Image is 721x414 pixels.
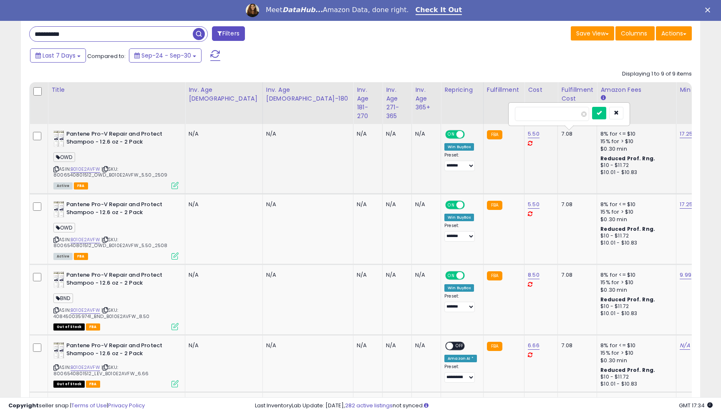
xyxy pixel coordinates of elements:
[464,272,477,279] span: OFF
[600,296,655,303] b: Reduced Prof. Rng.
[600,225,655,232] b: Reduced Prof. Rng.
[246,4,259,17] img: Profile image for Georgie
[53,130,179,188] div: ASIN:
[415,342,434,349] div: N/A
[444,355,477,362] div: Amazon AI *
[53,381,85,388] span: All listings that are currently out of stock and unavailable for purchase on Amazon
[189,130,256,138] div: N/A
[266,271,347,279] div: N/A
[600,286,670,294] div: $0.30 min
[600,216,670,223] div: $0.30 min
[266,86,350,103] div: Inv. Age [DEMOGRAPHIC_DATA]-180
[357,342,376,349] div: N/A
[600,130,670,138] div: 8% for <= $10
[53,271,64,288] img: 41BATH1K5gL._SL40_.jpg
[600,208,670,216] div: 15% for > $10
[680,130,693,138] a: 17.25
[600,366,655,374] b: Reduced Prof. Rng.
[444,214,474,221] div: Win BuyBox
[53,364,149,376] span: | SKU: 8006540801512_LEV_B010E2AVFW_6.66
[189,342,256,349] div: N/A
[561,271,590,279] div: 7.08
[129,48,202,63] button: Sep-24 - Sep-30
[189,201,256,208] div: N/A
[66,201,168,218] b: Pantene Pro-V Repair and Protect Shampoo - 12.6 oz - 2 Pack
[453,343,466,350] span: OFF
[600,201,670,208] div: 8% for <= $10
[444,364,477,383] div: Preset:
[528,271,539,279] a: 8.50
[705,8,713,13] div: Close
[600,303,670,310] div: $10 - $11.72
[487,271,502,280] small: FBA
[53,201,64,217] img: 41BATH1K5gL._SL40_.jpg
[357,201,376,208] div: N/A
[53,342,64,358] img: 41BATH1K5gL._SL40_.jpg
[66,271,168,289] b: Pantene Pro-V Repair and Protect Shampoo - 12.6 oz - 2 Pack
[255,402,713,410] div: Last InventoryLab Update: [DATE], not synced.
[600,169,670,176] div: $10.01 - $10.83
[600,357,670,364] div: $0.30 min
[615,26,655,40] button: Columns
[141,51,191,60] span: Sep-24 - Sep-30
[464,202,477,209] span: OFF
[571,26,614,40] button: Save View
[444,293,477,312] div: Preset:
[74,253,88,260] span: FBA
[600,310,670,317] div: $10.01 - $10.83
[53,342,179,386] div: ASIN:
[444,284,474,292] div: Win BuyBox
[444,152,477,171] div: Preset:
[600,342,670,349] div: 8% for <= $10
[53,307,150,319] span: | SKU: 4084500359741_BND_B010E2AVFW_8.50
[600,86,673,94] div: Amazon Fees
[189,86,259,103] div: Inv. Age [DEMOGRAPHIC_DATA]
[680,200,693,209] a: 17.25
[561,130,590,138] div: 7.08
[71,401,107,409] a: Terms of Use
[282,6,323,14] i: DataHub...
[561,201,590,208] div: 7.08
[53,323,85,331] span: All listings that are currently out of stock and unavailable for purchase on Amazon
[561,86,593,103] div: Fulfillment Cost
[71,166,100,173] a: B010E2AVFW
[53,201,179,259] div: ASIN:
[600,232,670,240] div: $10 - $11.72
[622,70,692,78] div: Displaying 1 to 9 of 9 items
[357,271,376,279] div: N/A
[621,29,647,38] span: Columns
[680,271,691,279] a: 9.99
[415,130,434,138] div: N/A
[53,223,75,232] span: OWD
[600,138,670,145] div: 15% for > $10
[386,271,405,279] div: N/A
[600,381,670,388] div: $10.01 - $10.83
[71,307,100,314] a: B010E2AVFW
[108,401,145,409] a: Privacy Policy
[446,131,456,138] span: ON
[53,293,73,303] span: BND
[53,236,167,249] span: | SKU: 8006540801512_OWD_B010E2AVFW_5.50_2508
[8,401,39,409] strong: Copyright
[446,202,456,209] span: ON
[444,143,474,151] div: Win BuyBox
[561,342,590,349] div: 7.08
[444,223,477,242] div: Preset:
[51,86,182,94] div: Title
[30,48,86,63] button: Last 7 Days
[43,51,76,60] span: Last 7 Days
[656,26,692,40] button: Actions
[66,130,168,148] b: Pantene Pro-V Repair and Protect Shampoo - 12.6 oz - 2 Pack
[600,374,670,381] div: $10 - $11.72
[600,349,670,357] div: 15% for > $10
[444,86,480,94] div: Repricing
[266,130,347,138] div: N/A
[680,341,690,350] a: N/A
[416,6,462,15] a: Check It Out
[71,236,100,243] a: B010E2AVFW
[528,200,539,209] a: 5.50
[212,26,245,41] button: Filters
[266,201,347,208] div: N/A
[87,52,126,60] span: Compared to:
[600,162,670,169] div: $10 - $11.72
